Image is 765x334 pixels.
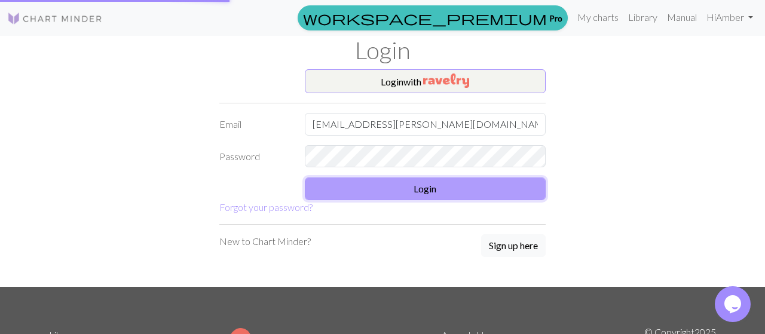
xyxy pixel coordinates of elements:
[662,5,702,29] a: Manual
[42,36,723,65] h1: Login
[481,234,546,257] button: Sign up here
[481,234,546,258] a: Sign up here
[305,69,546,93] button: Loginwith
[219,234,311,249] p: New to Chart Minder?
[702,5,758,29] a: HiAmber
[573,5,623,29] a: My charts
[298,5,568,30] a: Pro
[219,201,313,213] a: Forgot your password?
[303,10,547,26] span: workspace_premium
[212,145,298,168] label: Password
[7,11,103,26] img: Logo
[212,113,298,136] label: Email
[423,73,469,88] img: Ravelry
[715,286,753,322] iframe: chat widget
[305,177,546,200] button: Login
[623,5,662,29] a: Library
